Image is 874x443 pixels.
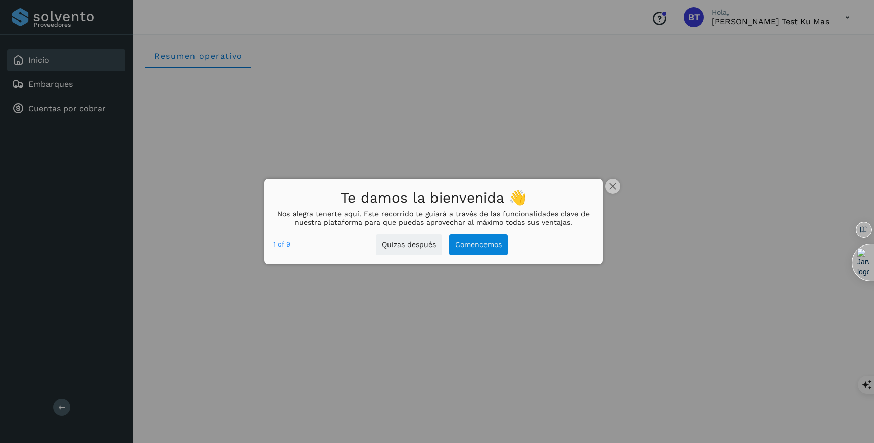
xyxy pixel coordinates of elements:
div: 1 of 9 [273,239,290,250]
button: close, [605,179,620,194]
h1: Te damos la bienvenida 👋 [273,187,594,210]
button: Quizas después [376,234,442,255]
p: Nos alegra tenerte aquí. Este recorrido te guiará a través de las funcionalidades clave de nuestr... [273,210,594,227]
div: step 1 of 9 [273,239,290,250]
button: Comencemos [449,234,508,255]
div: Te damos la bienvenida 👋Nos alegra tenerte aquí. Este recorrido te guiará a través de las funcion... [264,179,603,264]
